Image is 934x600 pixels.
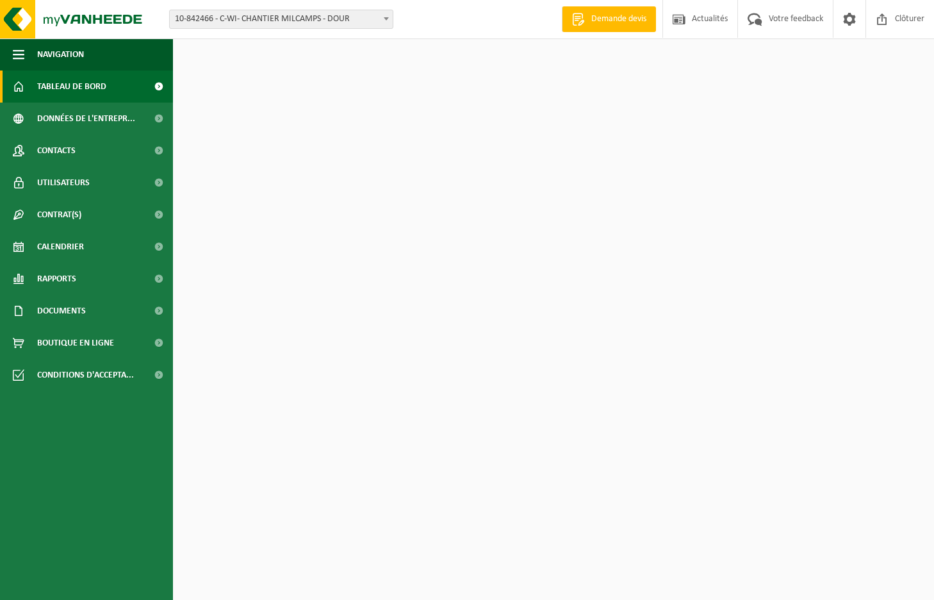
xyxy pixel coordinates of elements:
span: Rapports [37,263,76,295]
a: Demande devis [562,6,656,32]
span: Demande devis [588,13,650,26]
span: Navigation [37,38,84,71]
span: Conditions d'accepta... [37,359,134,391]
span: 10-842466 - C-WI- CHANTIER MILCAMPS - DOUR [169,10,393,29]
span: Données de l'entrepr... [37,103,135,135]
span: Contacts [37,135,76,167]
span: Contrat(s) [37,199,81,231]
span: 10-842466 - C-WI- CHANTIER MILCAMPS - DOUR [170,10,393,28]
span: Calendrier [37,231,84,263]
span: Boutique en ligne [37,327,114,359]
span: Utilisateurs [37,167,90,199]
span: Tableau de bord [37,71,106,103]
span: Documents [37,295,86,327]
